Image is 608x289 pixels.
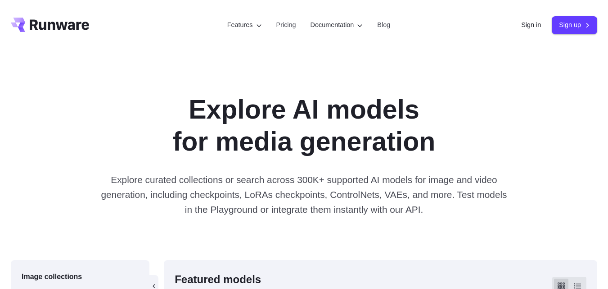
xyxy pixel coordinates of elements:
div: Image collections [22,271,139,283]
a: Sign up [552,16,597,34]
p: Explore curated collections or search across 300K+ supported AI models for image and video genera... [99,172,509,217]
a: Pricing [276,20,296,30]
a: Blog [377,20,390,30]
a: Go to / [11,18,89,32]
label: Features [227,20,262,30]
div: Featured models [175,271,433,288]
label: Documentation [311,20,363,30]
h1: Explore AI models for media generation [69,94,538,158]
a: Sign in [521,20,541,30]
